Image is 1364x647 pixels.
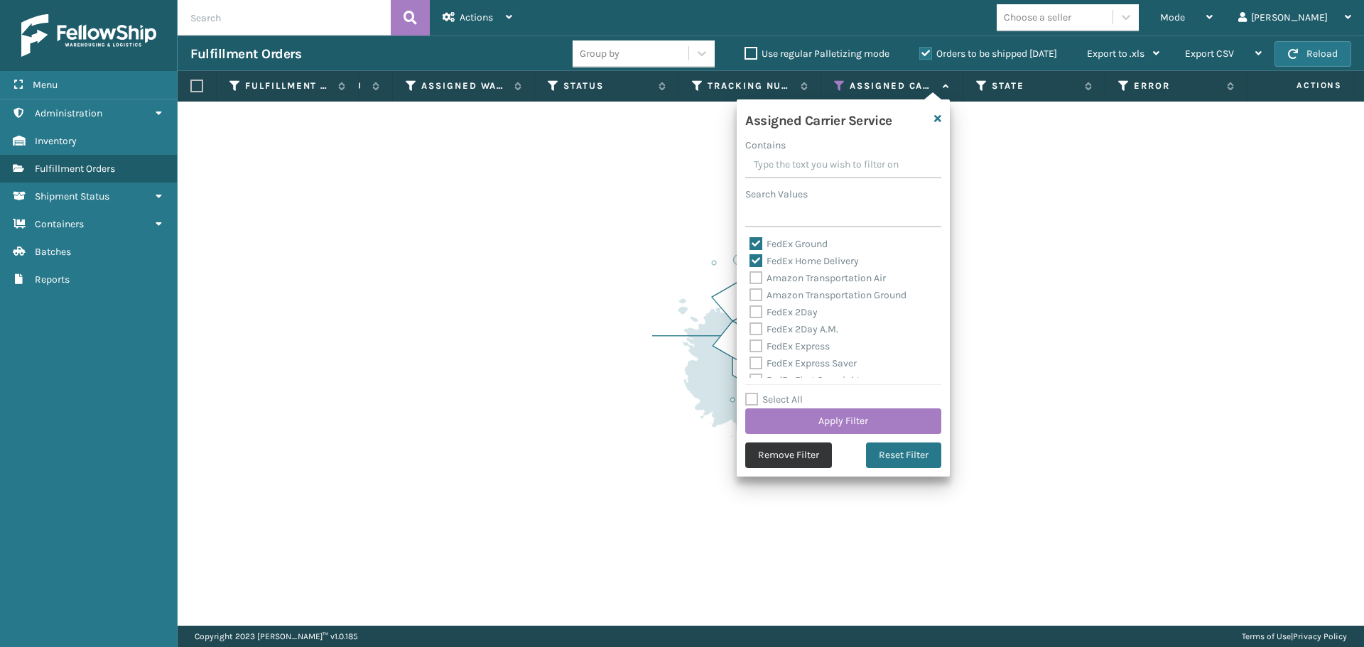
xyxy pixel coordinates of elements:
[749,289,906,301] label: Amazon Transportation Ground
[745,48,889,60] label: Use regular Palletizing mode
[745,108,892,129] h4: Assigned Carrier Service
[749,374,860,386] label: FedEx First Overnight
[35,135,77,147] span: Inventory
[1185,48,1234,60] span: Export CSV
[21,14,156,57] img: logo
[35,246,71,258] span: Batches
[35,107,102,119] span: Administration
[745,442,832,468] button: Remove Filter
[35,163,115,175] span: Fulfillment Orders
[749,238,828,250] label: FedEx Ground
[745,408,941,434] button: Apply Filter
[1004,10,1071,25] div: Choose a seller
[749,255,859,267] label: FedEx Home Delivery
[580,46,619,61] div: Group by
[1242,631,1291,641] a: Terms of Use
[190,45,301,62] h3: Fulfillment Orders
[749,357,857,369] label: FedEx Express Saver
[421,80,507,92] label: Assigned Warehouse
[33,79,58,91] span: Menu
[749,323,838,335] label: FedEx 2Day A.M.
[1087,48,1144,60] span: Export to .xls
[919,48,1057,60] label: Orders to be shipped [DATE]
[992,80,1078,92] label: State
[195,626,358,647] p: Copyright 2023 [PERSON_NAME]™ v 1.0.185
[850,80,936,92] label: Assigned Carrier Service
[749,272,886,284] label: Amazon Transportation Air
[563,80,651,92] label: Status
[745,393,803,406] label: Select All
[1160,11,1185,23] span: Mode
[1242,626,1347,647] div: |
[35,218,84,230] span: Containers
[745,138,786,153] label: Contains
[708,80,794,92] label: Tracking Number
[749,306,818,318] label: FedEx 2Day
[460,11,493,23] span: Actions
[1293,631,1347,641] a: Privacy Policy
[35,190,109,202] span: Shipment Status
[1252,74,1351,97] span: Actions
[745,187,808,202] label: Search Values
[1134,80,1220,92] label: Error
[1274,41,1351,67] button: Reload
[245,80,331,92] label: Fulfillment Order Id
[745,153,941,178] input: Type the text you wish to filter on
[866,442,941,468] button: Reset Filter
[749,340,830,352] label: FedEx Express
[35,273,70,286] span: Reports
